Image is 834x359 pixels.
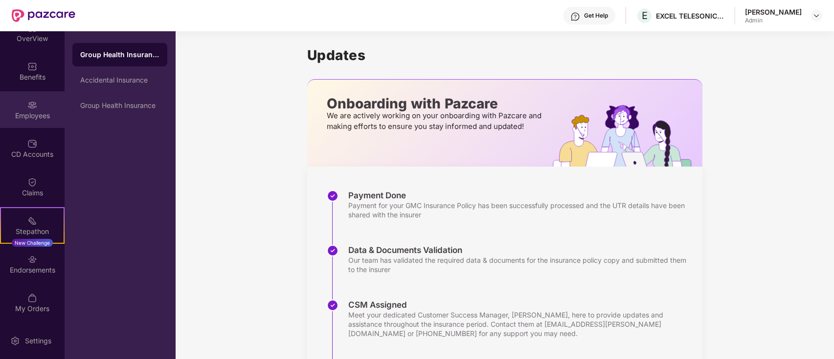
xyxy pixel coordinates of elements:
[327,245,338,256] img: svg+xml;base64,PHN2ZyBpZD0iU3RlcC1Eb25lLTMyeDMyIiB4bWxucz0iaHR0cDovL3d3dy53My5vcmcvMjAwMC9zdmciIH...
[27,139,37,148] img: svg+xml;base64,PHN2ZyBpZD0iQ0RfQWNjb3VudHMiIGRhdGEtbmFtZT0iQ0QgQWNjb3VudHMiIHhtbG5zPSJodHRwOi8vd3...
[27,100,37,110] img: svg+xml;base64,PHN2ZyBpZD0iRW1wbG95ZWVzIiB4bWxucz0iaHR0cDovL3d3dy53My5vcmcvMjAwMC9zdmciIHdpZHRoPS...
[12,239,53,247] div: New Challenge
[12,9,75,22] img: New Pazcare Logo
[656,11,724,21] div: EXCEL TELESONIC INDIA PRIVATE LIMITED
[80,76,159,84] div: Accidental Insurance
[327,190,338,202] img: svg+xml;base64,PHN2ZyBpZD0iU3RlcC1Eb25lLTMyeDMyIiB4bWxucz0iaHR0cDovL3d3dy53My5vcmcvMjAwMC9zdmciIH...
[27,293,37,303] img: svg+xml;base64,PHN2ZyBpZD0iTXlfT3JkZXJzIiBkYXRhLW5hbWU9Ik15IE9yZGVycyIgeG1sbnM9Imh0dHA6Ly93d3cudz...
[348,190,693,201] div: Payment Done
[584,12,608,20] div: Get Help
[1,227,64,236] div: Stepathon
[348,299,693,310] div: CSM Assigned
[553,105,702,167] img: hrOnboarding
[745,17,802,24] div: Admin
[22,336,54,346] div: Settings
[348,245,693,255] div: Data & Documents Validation
[80,102,159,109] div: Group Health Insurance
[327,99,544,108] p: Onboarding with Pazcare
[10,336,20,346] img: svg+xml;base64,PHN2ZyBpZD0iU2V0dGluZy0yMHgyMCIgeG1sbnM9Imh0dHA6Ly93d3cudzMub3JnLzIwMDAvc3ZnIiB3aW...
[327,110,544,132] p: We are actively working on your onboarding with Pazcare and making efforts to ensure you stay inf...
[745,7,802,17] div: [PERSON_NAME]
[348,255,693,274] div: Our team has validated the required data & documents for the insurance policy copy and submitted ...
[80,50,159,60] div: Group Health Insurance
[27,62,37,71] img: svg+xml;base64,PHN2ZyBpZD0iQmVuZWZpdHMiIHhtbG5zPSJodHRwOi8vd3d3LnczLm9yZy8yMDAwL3N2ZyIgd2lkdGg9Ij...
[327,299,338,311] img: svg+xml;base64,PHN2ZyBpZD0iU3RlcC1Eb25lLTMyeDMyIiB4bWxucz0iaHR0cDovL3d3dy53My5vcmcvMjAwMC9zdmciIH...
[348,310,693,338] div: Meet your dedicated Customer Success Manager, [PERSON_NAME], here to provide updates and assistan...
[27,254,37,264] img: svg+xml;base64,PHN2ZyBpZD0iRW5kb3JzZW1lbnRzIiB4bWxucz0iaHR0cDovL3d3dy53My5vcmcvMjAwMC9zdmciIHdpZH...
[570,12,580,21] img: svg+xml;base64,PHN2ZyBpZD0iSGVscC0zMngzMiIgeG1sbnM9Imh0dHA6Ly93d3cudzMub3JnLzIwMDAvc3ZnIiB3aWR0aD...
[348,201,693,219] div: Payment for your GMC Insurance Policy has been successfully processed and the UTR details have be...
[27,177,37,187] img: svg+xml;base64,PHN2ZyBpZD0iQ2xhaW0iIHhtbG5zPSJodHRwOi8vd3d3LnczLm9yZy8yMDAwL3N2ZyIgd2lkdGg9IjIwIi...
[812,12,820,20] img: svg+xml;base64,PHN2ZyBpZD0iRHJvcGRvd24tMzJ4MzIiIHhtbG5zPSJodHRwOi8vd3d3LnczLm9yZy8yMDAwL3N2ZyIgd2...
[642,10,648,21] span: E
[27,216,37,226] img: svg+xml;base64,PHN2ZyB4bWxucz0iaHR0cDovL3d3dy53My5vcmcvMjAwMC9zdmciIHdpZHRoPSIyMSIgaGVpZ2h0PSIyMC...
[307,47,702,63] h1: Updates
